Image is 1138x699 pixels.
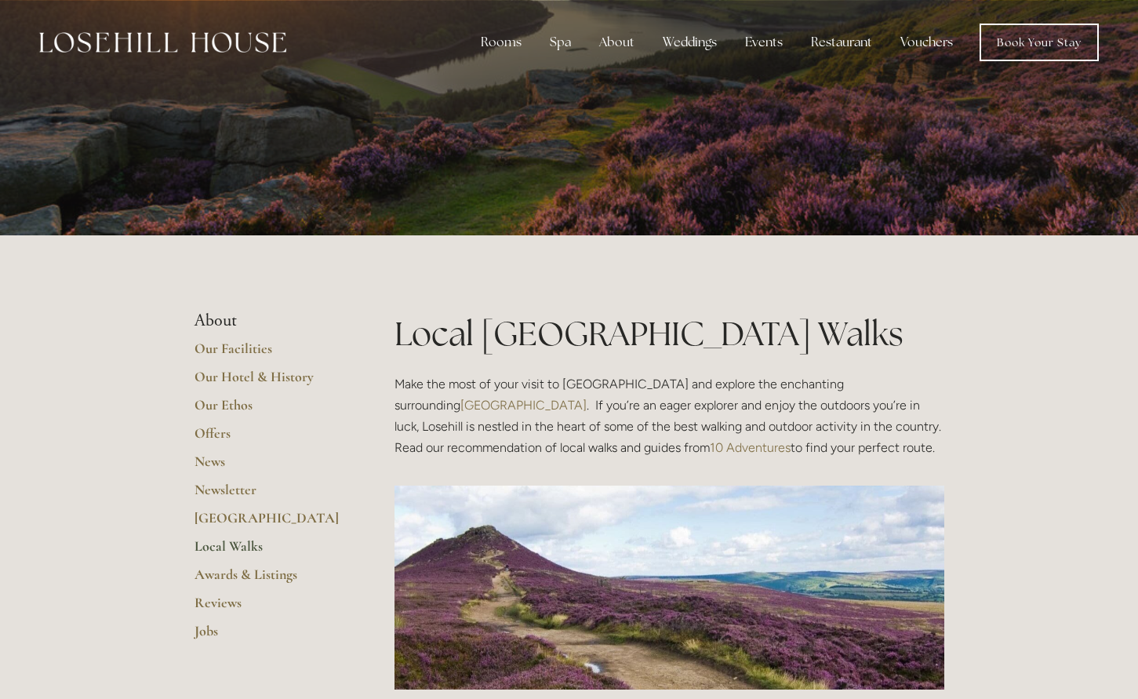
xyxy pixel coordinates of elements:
[195,368,344,396] a: Our Hotel & History
[798,27,885,58] div: Restaurant
[195,340,344,368] a: Our Facilities
[460,398,587,413] a: [GEOGRAPHIC_DATA]
[195,453,344,481] a: News
[888,27,965,58] a: Vouchers
[39,32,286,53] img: Losehill House
[587,27,647,58] div: About
[980,24,1099,61] a: Book Your Stay
[195,311,344,331] li: About
[195,481,344,509] a: Newsletter
[537,27,584,58] div: Spa
[195,509,344,537] a: [GEOGRAPHIC_DATA]
[195,537,344,566] a: Local Walks
[468,27,534,58] div: Rooms
[394,311,944,357] h1: Local [GEOGRAPHIC_DATA] Walks
[394,486,944,690] img: Credit: 10adventures.com
[195,566,344,594] a: Awards & Listings
[650,27,729,58] div: Weddings
[195,594,344,622] a: Reviews
[394,373,944,459] p: Make the most of your visit to [GEOGRAPHIC_DATA] and explore the enchanting surrounding . If you’...
[195,424,344,453] a: Offers
[195,396,344,424] a: Our Ethos
[195,622,344,650] a: Jobs
[733,27,795,58] div: Events
[710,440,791,455] a: 10 Adventures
